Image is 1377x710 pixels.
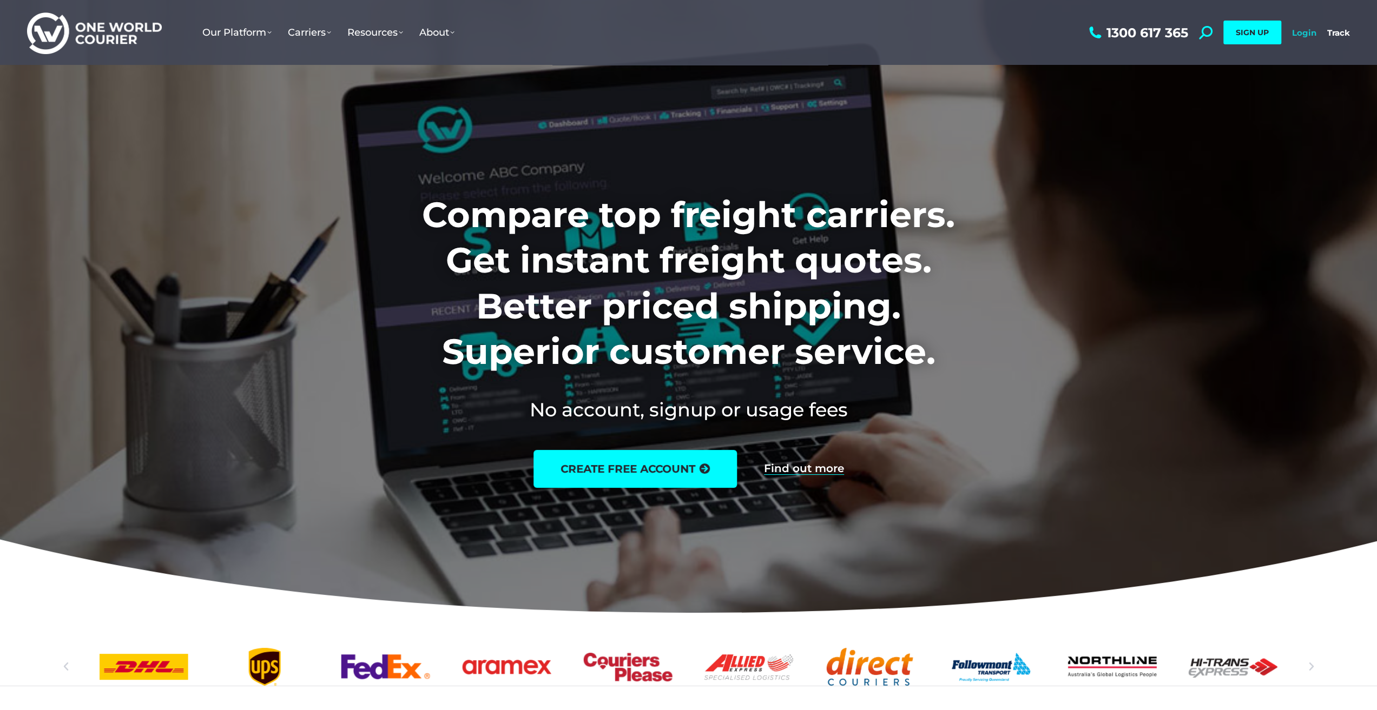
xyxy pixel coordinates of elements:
[341,648,430,686] div: 5 / 25
[946,648,1035,686] div: 10 / 25
[288,26,331,38] span: Carriers
[463,648,551,686] a: Aramex_logo
[583,648,672,686] div: 7 / 25
[1068,648,1156,686] div: 11 / 25
[1223,21,1281,44] a: SIGN UP
[1236,28,1269,37] span: SIGN UP
[347,26,403,38] span: Resources
[194,16,280,49] a: Our Platform
[764,463,844,475] a: Find out more
[946,648,1035,686] a: Followmont transoirt web logo
[220,648,309,686] div: 4 / 25
[100,648,1278,686] div: Slides
[1189,648,1277,686] div: 12 / 25
[826,648,914,686] a: Direct Couriers logo
[351,192,1026,375] h1: Compare top freight carriers. Get instant freight quotes. Better priced shipping. Superior custom...
[100,648,188,686] a: DHl logo
[704,648,793,686] a: Allied Express logo
[704,648,793,686] div: 8 / 25
[341,648,430,686] a: FedEx logo
[411,16,463,49] a: About
[220,648,309,686] a: UPS logo
[1292,28,1316,38] a: Login
[463,648,551,686] div: 6 / 25
[1068,648,1156,686] a: Northline logo
[419,26,454,38] span: About
[1327,28,1350,38] a: Track
[1189,648,1277,686] a: Hi-Trans_logo
[583,648,672,686] a: Couriers Please logo
[351,396,1026,423] h2: No account, signup or usage fees
[339,16,411,49] a: Resources
[100,648,188,686] div: 3 / 25
[826,648,914,686] div: 9 / 25
[280,16,339,49] a: Carriers
[533,450,737,488] a: create free account
[1086,26,1188,39] a: 1300 617 365
[202,26,272,38] span: Our Platform
[27,11,162,55] img: One World Courier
